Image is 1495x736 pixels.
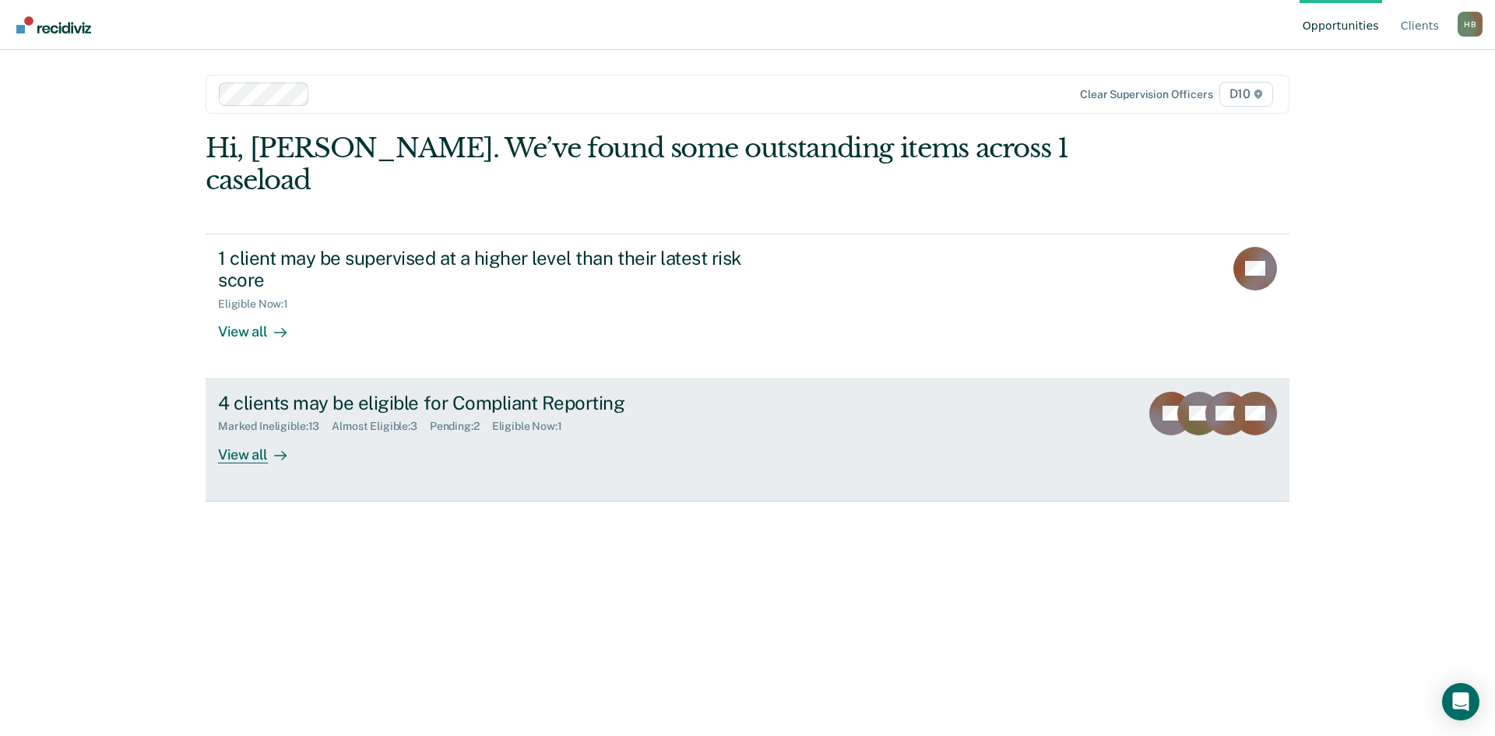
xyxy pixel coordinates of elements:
span: D10 [1219,82,1273,107]
a: 4 clients may be eligible for Compliant ReportingMarked Ineligible:13Almost Eligible:3Pending:2El... [206,379,1289,502]
button: Profile dropdown button [1458,12,1483,37]
div: Eligible Now : 1 [492,420,575,433]
div: Clear supervision officers [1080,88,1212,101]
div: Marked Ineligible : 13 [218,420,332,433]
img: Recidiviz [16,16,91,33]
div: 1 client may be supervised at a higher level than their latest risk score [218,247,765,292]
a: 1 client may be supervised at a higher level than their latest risk scoreEligible Now:1View all [206,234,1289,379]
div: Almost Eligible : 3 [332,420,430,433]
div: View all [218,433,305,463]
div: Hi, [PERSON_NAME]. We’ve found some outstanding items across 1 caseload [206,132,1073,196]
div: Open Intercom Messenger [1442,683,1479,720]
div: View all [218,311,305,341]
div: Eligible Now : 1 [218,298,301,311]
div: 4 clients may be eligible for Compliant Reporting [218,392,765,414]
div: H B [1458,12,1483,37]
div: Pending : 2 [430,420,492,433]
